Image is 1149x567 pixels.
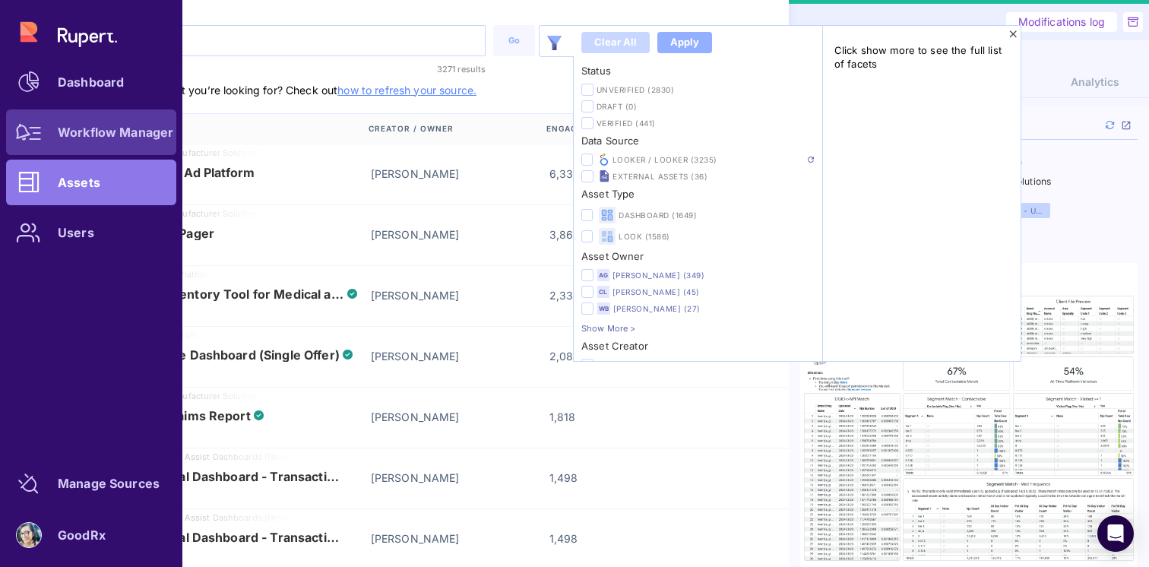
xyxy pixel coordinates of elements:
div: 1,498 [549,470,728,486]
a: how to refresh your source. [337,84,476,97]
div: Open Intercom Messenger [1097,515,1134,552]
a: Workflow Manager [6,109,176,155]
a: Manage Sources [6,461,176,506]
a: [PERSON_NAME] (45) [612,287,700,296]
div: [PERSON_NAME] [371,348,549,364]
div: Go [501,34,527,47]
div: Dashboard [58,78,124,87]
h6: Asset Type [581,187,815,201]
span: AG [599,271,608,280]
span: External assets (36) [612,171,814,182]
span: Looker / Looker (3235) [612,154,807,165]
div: 6,330 [549,166,728,182]
img: look [599,228,616,245]
div: Creator / Owner [369,114,546,144]
div: 1,498 [549,531,728,546]
h6: Asset Creator [581,339,815,353]
span: POS Assist Internal Dashboard - Transaction Level [73,470,344,483]
div: Workflow Manager [58,128,173,137]
span: dashboard (1649) [619,210,815,220]
span: WB [599,304,609,313]
a: [PERSON_NAME] (27) [613,304,701,313]
span: Draft (0) [597,101,802,112]
span: Show More > [581,323,636,334]
span: Consumer Ad Inventory Tool for Medical and Consumer Taxonomy (CAIT) [73,287,344,301]
a: Dashboard [6,59,176,105]
input: Search data assets [71,26,485,55]
img: Looker / Looker [599,154,609,166]
a: [PERSON_NAME] (349) [612,271,705,280]
div: [PERSON_NAME] [371,166,549,182]
img: External assets [600,170,610,182]
button: Go [493,25,535,56]
span: Verified (441) [597,118,802,128]
h6: Data Source [581,134,815,147]
img: dashboard [599,207,616,223]
span: ℹ️ Can’t find the asset you’re looking for? Check out [70,61,476,97]
div: Engagement [546,114,724,144]
div: [PERSON_NAME] [371,531,549,546]
div: [PERSON_NAME] [371,226,549,242]
div: [PERSON_NAME] [371,409,549,425]
div: GoodRx [58,531,106,540]
h6: Asset Owner [581,249,815,263]
span: CL [599,287,607,296]
span: Offer Performance Dashboard (Single Offer) [73,348,340,362]
h6: Status [581,64,815,78]
div: Manage Sources [58,479,160,488]
div: Name [73,114,369,144]
img: account-photo [17,523,41,547]
button: Apply [657,32,712,53]
a: Modifications log [1006,12,1117,32]
span: Analytics [1071,75,1120,88]
div: 2,084 [549,348,728,364]
span: Unverified (2830) [597,84,802,95]
span: POS Assist Internal Dashboard - Transaction Level [73,531,344,544]
div: [PERSON_NAME] [371,287,549,303]
span: [PERSON_NAME] (101) [597,360,802,370]
span: look (1586) [619,231,815,242]
div: Users [58,228,94,237]
div: [PERSON_NAME] [371,470,549,486]
div: 3,865 [549,226,728,242]
div: 2,330 [549,287,728,303]
div: Apply [670,35,699,50]
a: open_in_new [1121,120,1132,131]
a: Users [6,210,176,255]
div: 1,818 [549,409,728,425]
span: Click show more to see the full list of facets [834,43,1009,71]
